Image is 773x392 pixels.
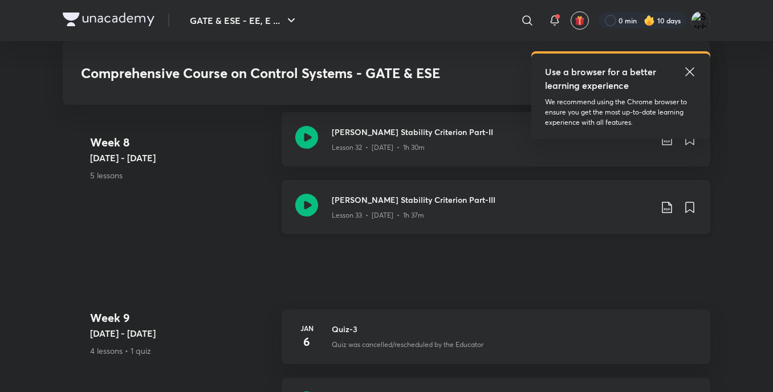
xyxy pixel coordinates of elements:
[183,9,305,32] button: GATE & ESE - EE, E ...
[644,15,655,26] img: streak
[90,345,272,357] p: 4 lessons • 1 quiz
[332,194,651,206] h3: [PERSON_NAME] Stability Criterion Part-III
[295,333,318,350] h4: 6
[332,142,425,153] p: Lesson 32 • [DATE] • 1h 30m
[332,340,483,350] p: Quiz was cancelled/rescheduled by the Educator
[282,180,710,248] a: [PERSON_NAME] Stability Criterion Part-IIILesson 33 • [DATE] • 1h 37m
[571,11,589,30] button: avatar
[545,65,658,92] h5: Use a browser for a better learning experience
[295,323,318,333] h6: Jan
[545,97,697,128] p: We recommend using the Chrome browser to ensure you get the most up-to-date learning experience w...
[63,13,154,26] img: Company Logo
[691,11,710,30] img: Sachin Sonkar
[282,309,710,378] a: Jan6Quiz-3Quiz was cancelled/rescheduled by the Educator
[81,65,527,81] h3: Comprehensive Course on Control Systems - GATE & ESE
[90,326,272,340] h5: [DATE] - [DATE]
[282,112,710,180] a: [PERSON_NAME] Stability Criterion Part-IILesson 32 • [DATE] • 1h 30m
[90,309,272,326] h4: Week 9
[90,151,272,165] h5: [DATE] - [DATE]
[575,15,585,26] img: avatar
[90,134,272,151] h4: Week 8
[63,13,154,29] a: Company Logo
[90,169,272,181] p: 5 lessons
[332,323,697,335] h3: Quiz-3
[332,126,651,138] h3: [PERSON_NAME] Stability Criterion Part-II
[332,210,424,220] p: Lesson 33 • [DATE] • 1h 37m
